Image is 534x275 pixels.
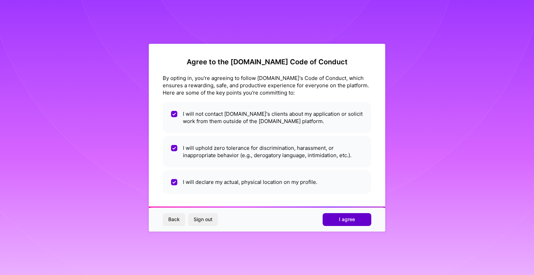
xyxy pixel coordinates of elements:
button: Sign out [188,213,218,226]
span: Back [168,216,180,223]
h2: Agree to the [DOMAIN_NAME] Code of Conduct [163,58,371,66]
button: I agree [323,213,371,226]
button: Back [163,213,185,226]
li: I will not contact [DOMAIN_NAME]'s clients about my application or solicit work from them outside... [163,102,371,133]
span: I agree [339,216,355,223]
div: By opting in, you're agreeing to follow [DOMAIN_NAME]'s Code of Conduct, which ensures a rewardin... [163,74,371,96]
li: I will uphold zero tolerance for discrimination, harassment, or inappropriate behavior (e.g., der... [163,136,371,167]
li: I will declare my actual, physical location on my profile. [163,170,371,194]
span: Sign out [194,216,212,223]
